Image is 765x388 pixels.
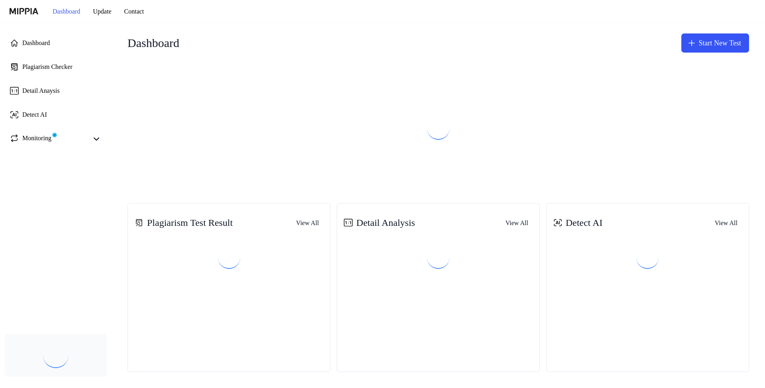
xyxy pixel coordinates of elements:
a: View All [500,214,535,231]
a: Detail Anaysis [5,81,107,100]
a: View All [291,214,325,231]
a: View All [710,214,744,231]
div: Detect AI [22,110,49,120]
a: Monitoring [10,133,88,145]
div: Detect AI [551,215,606,230]
a: Detect AI [5,105,107,124]
img: logo [10,8,38,14]
button: View All [710,215,744,231]
button: Dashboard [46,4,91,20]
div: Dashboard [127,30,185,56]
div: Detail Analysis [342,215,420,230]
button: View All [500,215,535,231]
a: Update [91,0,126,22]
a: Plagiarism Checker [5,57,107,76]
button: Update [91,4,126,20]
div: Plagiarism Checker [22,62,78,72]
button: Start New Test [674,33,749,53]
div: Dashboard [22,38,55,48]
div: Plagiarism Test Result [133,215,243,230]
button: Contact [126,4,162,20]
a: Dashboard [5,33,107,53]
div: Detail Anaysis [22,86,62,96]
button: View All [291,215,325,231]
div: Monitoring [22,133,54,145]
